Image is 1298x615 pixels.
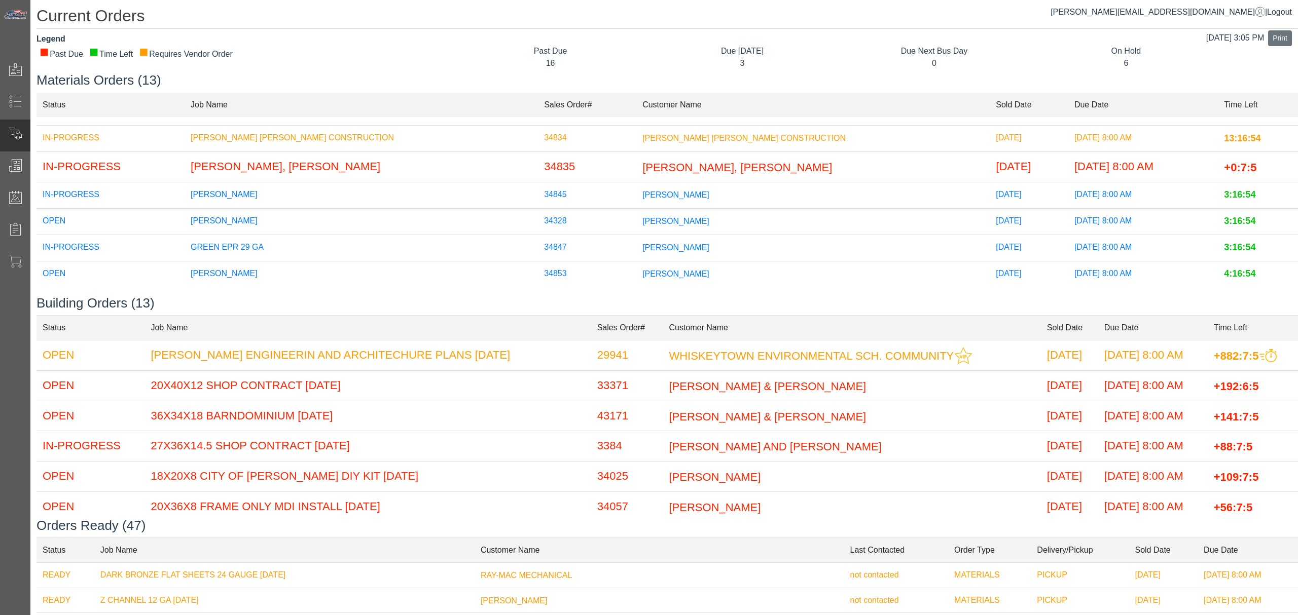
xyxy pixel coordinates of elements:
[89,48,98,55] div: ■
[1129,537,1198,562] td: Sold Date
[1129,588,1198,613] td: [DATE]
[37,315,145,340] td: Status
[669,349,954,362] span: WHISKEYTOWN ENVIRONMENTAL SCH. COMMUNITY
[990,126,1068,152] td: [DATE]
[185,261,538,287] td: [PERSON_NAME]
[663,315,1040,340] td: Customer Name
[1098,370,1208,401] td: [DATE] 8:00 AM
[37,588,94,613] td: READY
[844,588,949,613] td: not contacted
[990,92,1068,117] td: Sold Date
[1224,190,1255,200] span: 3:16:54
[669,501,761,513] span: [PERSON_NAME]
[37,6,1298,29] h1: Current Orders
[844,537,949,562] td: Last Contacted
[636,92,990,117] td: Customer Name
[37,401,145,431] td: OPEN
[1041,401,1098,431] td: [DATE]
[1218,92,1298,117] td: Time Left
[37,370,145,401] td: OPEN
[654,45,831,57] div: Due [DATE]
[948,588,1031,613] td: MATERIALS
[37,261,185,287] td: OPEN
[1068,92,1218,117] td: Due Date
[1267,8,1292,16] span: Logout
[591,370,663,401] td: 33371
[1214,440,1252,453] span: +88:7:5
[1224,216,1255,226] span: 3:16:54
[1268,30,1292,46] button: Print
[145,462,591,492] td: 18X20X8 CITY OF [PERSON_NAME] DIY KIT [DATE]
[40,48,83,60] div: Past Due
[990,152,1068,182] td: [DATE]
[185,152,538,182] td: [PERSON_NAME], [PERSON_NAME]
[844,562,949,588] td: not contacted
[1224,243,1255,253] span: 3:16:54
[1051,6,1292,18] div: |
[37,208,185,235] td: OPEN
[94,588,475,613] td: Z CHANNEL 12 GA [DATE]
[1068,182,1218,208] td: [DATE] 8:00 AM
[642,134,846,142] span: [PERSON_NAME] [PERSON_NAME] CONSTRUCTION
[462,57,638,69] div: 16
[1098,491,1208,522] td: [DATE] 8:00 AM
[948,562,1031,588] td: MATERIALS
[37,126,185,152] td: IN-PROGRESS
[481,596,548,604] span: [PERSON_NAME]
[37,340,145,370] td: OPEN
[37,491,145,522] td: OPEN
[37,182,185,208] td: IN-PROGRESS
[145,431,591,462] td: 27X36X14.5 SHOP CONTRACT [DATE]
[538,235,636,261] td: 34847
[94,537,475,562] td: Job Name
[475,537,844,562] td: Customer Name
[139,48,148,55] div: ■
[37,152,185,182] td: IN-PROGRESS
[1259,349,1277,363] img: This order should be prioritized
[1198,562,1298,588] td: [DATE] 8:00 AM
[37,72,1298,88] h3: Materials Orders (13)
[37,92,185,117] td: Status
[40,48,49,55] div: ■
[1098,315,1208,340] td: Due Date
[1041,462,1098,492] td: [DATE]
[1208,315,1298,340] td: Time Left
[1068,126,1218,152] td: [DATE] 8:00 AM
[185,182,538,208] td: [PERSON_NAME]
[654,57,831,69] div: 3
[1224,269,1255,279] span: 4:16:54
[185,208,538,235] td: [PERSON_NAME]
[1098,340,1208,370] td: [DATE] 8:00 AM
[1224,133,1260,143] span: 13:16:54
[1068,152,1218,182] td: [DATE] 8:00 AM
[642,243,709,251] span: [PERSON_NAME]
[846,45,1022,57] div: Due Next Bus Day
[1224,161,1256,174] span: +0:7:5
[669,410,866,422] span: [PERSON_NAME] & [PERSON_NAME]
[1198,537,1298,562] td: Due Date
[185,92,538,117] td: Job Name
[37,235,185,261] td: IN-PROGRESS
[538,261,636,287] td: 34853
[1214,410,1259,422] span: +141:7:5
[1041,340,1098,370] td: [DATE]
[1214,501,1252,513] span: +56:7:5
[145,315,591,340] td: Job Name
[1129,562,1198,588] td: [DATE]
[481,571,572,580] span: RAY-MAC MECHANICAL
[1038,57,1214,69] div: 6
[145,491,591,522] td: 20X36X8 FRAME ONLY MDI INSTALL [DATE]
[846,57,1022,69] div: 0
[1098,462,1208,492] td: [DATE] 8:00 AM
[1051,8,1265,16] a: [PERSON_NAME][EMAIL_ADDRESS][DOMAIN_NAME]
[1068,235,1218,261] td: [DATE] 8:00 AM
[1214,349,1259,362] span: +882:7:5
[462,45,638,57] div: Past Due
[139,48,233,60] div: Requires Vendor Order
[185,235,538,261] td: GREEN EPR 29 GA
[1098,431,1208,462] td: [DATE] 8:00 AM
[37,462,145,492] td: OPEN
[1031,537,1129,562] td: Delivery/Pickup
[642,216,709,225] span: [PERSON_NAME]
